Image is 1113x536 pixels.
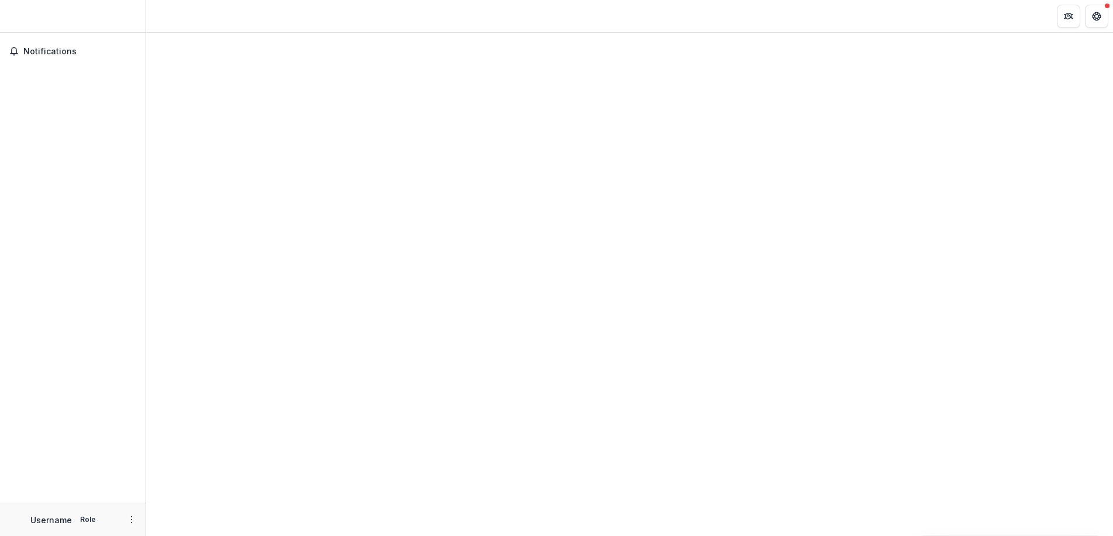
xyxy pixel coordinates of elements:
[23,47,136,57] span: Notifications
[5,42,141,61] button: Notifications
[125,513,139,527] button: More
[77,514,99,525] p: Role
[1057,5,1080,28] button: Partners
[1085,5,1108,28] button: Get Help
[30,514,72,526] p: Username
